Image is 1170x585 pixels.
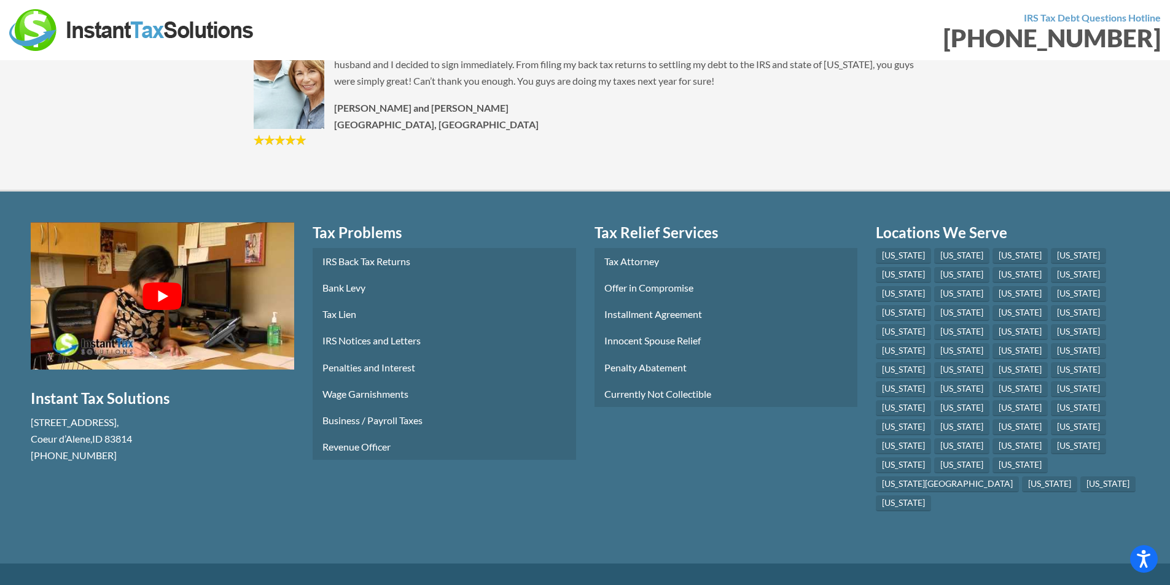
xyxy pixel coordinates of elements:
[934,381,989,397] a: [US_STATE]
[876,248,931,264] a: [US_STATE]
[595,301,858,327] a: Installment Agreement
[876,222,1139,243] a: Locations We Serve
[254,134,306,146] img: Stars
[876,286,931,302] a: [US_STATE]
[993,400,1048,416] a: [US_STATE]
[934,457,989,473] a: [US_STATE]
[1051,419,1106,435] a: [US_STATE]
[9,9,255,51] img: Instant Tax Solutions Logo
[9,23,255,34] a: Instant Tax Solutions Logo
[1051,286,1106,302] a: [US_STATE]
[313,407,576,433] a: Business / Payroll Taxes
[934,343,989,359] a: [US_STATE]
[934,324,989,340] a: [US_STATE]
[993,362,1048,378] a: [US_STATE]
[876,362,931,378] a: [US_STATE]
[993,267,1048,283] a: [US_STATE]
[934,419,989,435] a: [US_STATE]
[31,388,294,409] h4: Instant Tax Solutions
[595,354,858,381] a: Penalty Abatement
[92,433,103,444] span: ID
[876,476,1019,492] a: [US_STATE][GEOGRAPHIC_DATA]
[876,305,931,321] a: [US_STATE]
[31,222,294,370] button: Play Youtube video
[313,274,576,301] a: Bank Levy
[876,438,931,454] a: [US_STATE]
[1080,476,1136,492] a: [US_STATE]
[31,449,117,461] span: [PHONE_NUMBER]
[1051,438,1106,454] a: [US_STATE]
[993,457,1048,473] a: [US_STATE]
[934,400,989,416] a: [US_STATE]
[1051,400,1106,416] a: [US_STATE]
[993,419,1048,435] a: [US_STATE]
[313,327,576,354] a: IRS Notices and Letters
[993,248,1048,264] a: [US_STATE]
[934,286,989,302] a: [US_STATE]
[1051,324,1106,340] a: [US_STATE]
[876,381,931,397] a: [US_STATE]
[595,222,858,243] a: Tax Relief Services
[876,400,931,416] a: [US_STATE]
[1024,12,1161,23] strong: IRS Tax Debt Questions Hotline
[595,381,858,407] a: Currently Not Collectible
[595,26,1161,50] div: [PHONE_NUMBER]
[993,381,1048,397] a: [US_STATE]
[254,19,324,129] img: Marcia and John K
[313,248,576,274] a: IRS Back Tax Returns
[1051,381,1106,397] a: [US_STATE]
[1051,343,1106,359] a: [US_STATE]
[993,286,1048,302] a: [US_STATE]
[934,438,989,454] a: [US_STATE]
[595,274,858,301] a: Offer in Compromise
[334,102,509,114] strong: [PERSON_NAME] and [PERSON_NAME]
[993,343,1048,359] a: [US_STATE]
[993,438,1048,454] a: [US_STATE]
[313,301,576,327] a: Tax Lien
[254,39,917,90] p: This was the free consultation! Instant Tax Solutions spent over half an hour with me during my c...
[993,324,1048,340] a: [US_STATE]
[334,118,539,130] strong: [GEOGRAPHIC_DATA], [GEOGRAPHIC_DATA]
[1051,267,1106,283] a: [US_STATE]
[876,457,931,473] a: [US_STATE]
[876,324,931,340] a: [US_STATE]
[104,433,132,444] span: 83814
[1051,248,1106,264] a: [US_STATE]
[1022,476,1077,492] a: [US_STATE]
[1051,362,1106,378] a: [US_STATE]
[876,419,931,435] a: [US_STATE]
[934,267,989,283] a: [US_STATE]
[876,343,931,359] a: [US_STATE]
[595,248,858,274] a: Tax Attorney
[1051,305,1106,321] a: [US_STATE]
[876,267,931,283] a: [US_STATE]
[313,222,576,243] a: Tax Problems
[31,433,90,444] span: Coeur d’Alene
[934,248,989,264] a: [US_STATE]
[934,305,989,321] a: [US_STATE]
[313,433,576,460] a: Revenue Officer
[31,416,117,428] span: [STREET_ADDRESS]
[934,362,989,378] a: [US_STATE]
[313,381,576,407] a: Wage Garnishments
[876,495,931,511] a: [US_STATE]
[31,414,294,464] div: , ,
[993,305,1048,321] a: [US_STATE]
[595,327,858,354] a: Innocent Spouse Relief
[313,354,576,381] a: Penalties and Interest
